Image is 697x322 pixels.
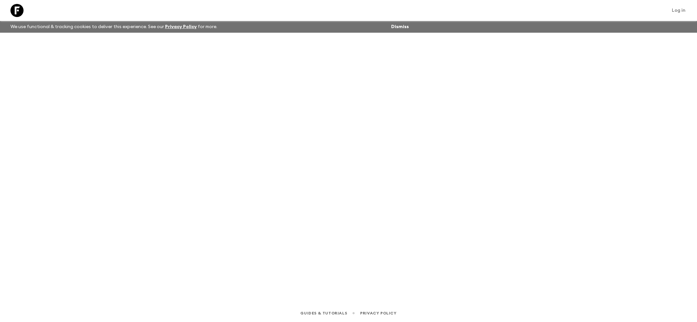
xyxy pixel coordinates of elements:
a: Privacy Policy [360,310,396,317]
a: Log in [668,6,689,15]
button: Dismiss [390,22,410,31]
a: Privacy Policy [165,25,197,29]
a: Guides & Tutorials [300,310,347,317]
p: We use functional & tracking cookies to deliver this experience. See our for more. [8,21,220,33]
